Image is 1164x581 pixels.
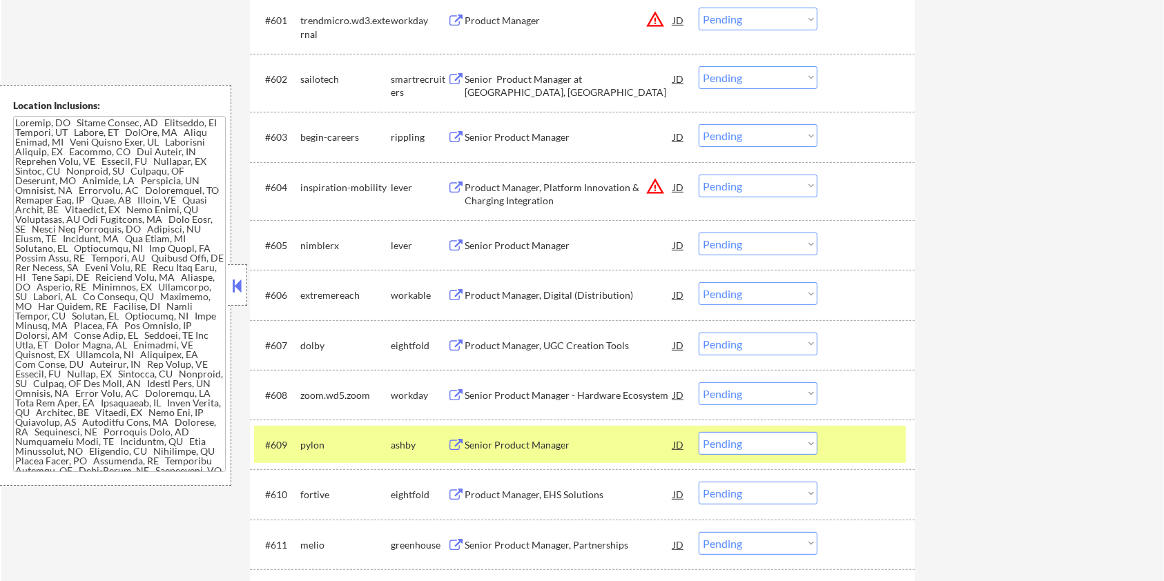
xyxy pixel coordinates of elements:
div: JD [672,282,686,307]
div: inspiration-mobility [300,181,391,195]
div: #609 [265,438,289,452]
div: melio [300,538,391,552]
div: #611 [265,538,289,552]
div: #606 [265,288,289,302]
div: Product Manager [465,14,673,28]
div: JD [672,8,686,32]
div: sailotech [300,72,391,86]
div: nimblerx [300,239,391,253]
div: Product Manager, Platform Innovation & Charging Integration [465,181,673,208]
div: Product Manager, UGC Creation Tools [465,339,673,353]
div: eightfold [391,488,447,502]
div: JD [672,233,686,257]
div: JD [672,532,686,557]
div: greenhouse [391,538,447,552]
div: JD [672,175,686,199]
div: JD [672,482,686,506]
div: Senior Product Manager - Hardware Ecosystem [465,388,673,402]
div: fortive [300,488,391,502]
div: workday [391,14,447,28]
div: rippling [391,130,447,144]
div: #603 [265,130,289,144]
div: JD [672,66,686,91]
div: Senior Product Manager [465,130,673,144]
div: #608 [265,388,289,402]
div: Senior Product Manager [465,438,673,452]
div: begin-careers [300,130,391,144]
div: #605 [265,239,289,253]
div: Location Inclusions: [13,99,226,112]
div: Senior Product Manager [465,239,673,253]
div: #601 [265,14,289,28]
div: workable [391,288,447,302]
div: dolby [300,339,391,353]
div: JD [672,432,686,457]
div: lever [391,181,447,195]
button: warning_amber [646,10,665,29]
div: Senior Product Manager, Partnerships [465,538,673,552]
div: JD [672,333,686,357]
div: trendmicro.wd3.external [300,14,391,41]
div: eightfold [391,339,447,353]
div: Product Manager, EHS Solutions [465,488,673,502]
button: warning_amber [646,177,665,196]
div: #602 [265,72,289,86]
div: lever [391,239,447,253]
div: #604 [265,181,289,195]
div: ashby [391,438,447,452]
div: Senior Product Manager at [GEOGRAPHIC_DATA], [GEOGRAPHIC_DATA] [465,72,673,99]
div: #607 [265,339,289,353]
div: smartrecruiters [391,72,447,99]
div: extremereach [300,288,391,302]
div: JD [672,124,686,149]
div: pylon [300,438,391,452]
div: zoom.wd5.zoom [300,388,391,402]
div: Product Manager, Digital (Distribution) [465,288,673,302]
div: JD [672,382,686,407]
div: workday [391,388,447,402]
div: #610 [265,488,289,502]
